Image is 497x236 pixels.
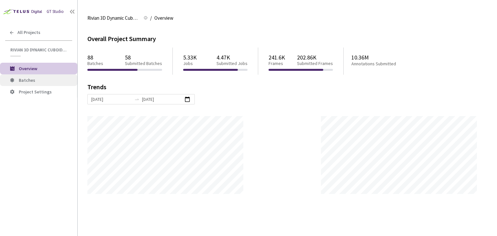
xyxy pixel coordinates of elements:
[10,47,68,53] span: Rivian 3D Dynamic Cuboids[2024-25]
[87,84,478,94] div: Trends
[19,89,52,95] span: Project Settings
[17,30,40,35] span: All Projects
[154,14,173,22] span: Overview
[216,61,248,66] p: Submitted Jobs
[134,97,139,102] span: swap-right
[87,61,103,66] p: Batches
[351,61,421,67] p: Annotations Submitted
[87,14,140,22] span: Rivian 3D Dynamic Cuboids[2024-25]
[19,66,37,71] span: Overview
[142,96,182,103] input: End date
[134,97,139,102] span: to
[183,61,197,66] p: Jobs
[87,54,103,61] p: 88
[47,8,64,15] div: GT Studio
[216,54,248,61] p: 4.47K
[269,61,285,66] p: Frames
[297,54,333,61] p: 202.86K
[125,61,162,66] p: Submitted Batches
[183,54,197,61] p: 5.33K
[351,54,421,61] p: 10.36M
[91,96,132,103] input: Start date
[297,61,333,66] p: Submitted Frames
[87,34,487,44] div: Overall Project Summary
[125,54,162,61] p: 58
[269,54,285,61] p: 241.6K
[150,14,152,22] li: /
[19,77,35,83] span: Batches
